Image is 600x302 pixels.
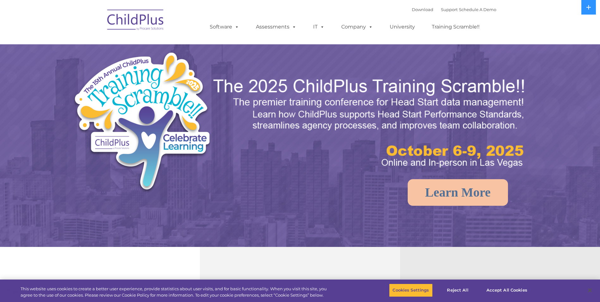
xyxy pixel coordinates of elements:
a: University [383,21,421,33]
a: Software [203,21,245,33]
a: Support [441,7,458,12]
a: Company [335,21,379,33]
a: Schedule A Demo [459,7,496,12]
a: Download [412,7,433,12]
button: Cookies Settings [389,284,432,297]
a: Learn More [408,179,508,206]
div: This website uses cookies to create a better user experience, provide statistics about user visit... [21,286,330,298]
a: Training Scramble!! [425,21,486,33]
button: Close [583,283,597,297]
button: Reject All [438,284,478,297]
button: Accept All Cookies [483,284,531,297]
a: IT [307,21,331,33]
img: ChildPlus by Procare Solutions [104,5,167,37]
a: Assessments [250,21,303,33]
font: | [412,7,496,12]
